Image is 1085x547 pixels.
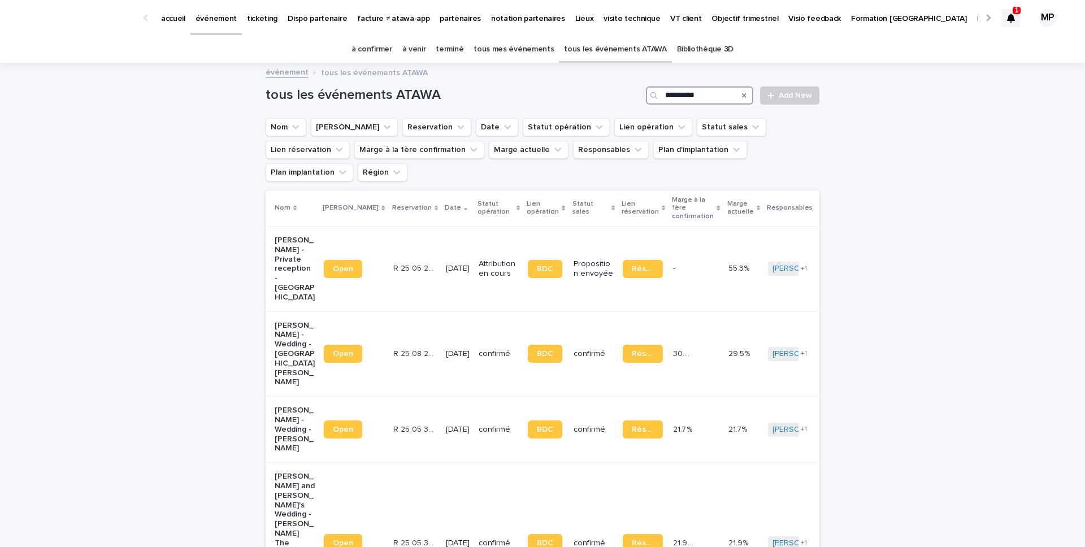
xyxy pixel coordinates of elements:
a: BDC [528,345,562,363]
div: MP [1039,9,1057,27]
button: Marge à la 1ère confirmation [354,141,484,159]
p: Date [445,202,461,214]
tr: [PERSON_NAME] - Wedding - [PERSON_NAME]OpenR 25 05 3705R 25 05 3705 [DATE]confirméBDCconfirméRése... [266,397,993,463]
p: Lien opération [527,198,559,219]
button: Lien Stacker [311,118,398,136]
span: + 1 [801,540,807,546]
p: 55.3% [728,262,752,273]
div: 1 [1002,9,1020,27]
p: [PERSON_NAME] - Wedding - [PERSON_NAME] [275,406,315,453]
a: terminé [436,36,463,63]
p: R 25 05 3705 [393,423,436,435]
p: confirmé [574,349,614,359]
span: BDC [537,265,553,273]
p: Reservation [392,202,432,214]
p: Nom [275,202,290,214]
img: Ls34BcGeRexTGTNfXpUC [23,7,132,29]
p: tous les événements ATAWA [321,66,428,78]
a: tous mes événements [474,36,554,63]
a: [PERSON_NAME] [772,264,834,273]
p: Proposition envoyée [574,259,614,279]
tr: [PERSON_NAME] - Wedding - [GEOGRAPHIC_DATA][PERSON_NAME]OpenR 25 08 241R 25 08 241 [DATE]confirmé... [266,311,993,397]
a: Réservation [623,260,663,278]
p: Statut opération [478,198,514,219]
span: BDC [537,350,553,358]
p: R 25 08 241 [393,347,436,359]
input: Search [646,86,753,105]
span: Réservation [632,265,654,273]
span: Réservation [632,350,654,358]
p: Marge à la 1ère confirmation [672,194,714,223]
button: Statut opération [523,118,610,136]
span: Add New [779,92,812,99]
a: Réservation [623,345,663,363]
p: [PERSON_NAME] - Wedding - [GEOGRAPHIC_DATA][PERSON_NAME] [275,321,315,388]
a: BDC [528,260,562,278]
p: [DATE] [446,425,470,435]
p: 21.7 % [673,423,695,435]
span: Réservation [632,426,654,433]
p: 29.5% [728,347,752,359]
p: Attribution en cours [479,259,519,279]
button: Lien réservation [266,141,350,159]
button: Lien opération [614,118,692,136]
p: [PERSON_NAME] [323,202,379,214]
span: Open [333,350,353,358]
button: Région [358,163,407,181]
button: Statut sales [697,118,766,136]
span: BDC [537,539,553,547]
span: Réservation [632,539,654,547]
a: Open [324,420,362,439]
button: Reservation [402,118,471,136]
a: Bibliothèque 3D [677,36,734,63]
a: [PERSON_NAME] [772,349,834,359]
button: Plan d'implantation [653,141,747,159]
p: 1 [1015,6,1019,14]
p: confirmé [574,425,614,435]
button: Marge actuelle [489,141,568,159]
p: confirmé [479,425,519,435]
p: Statut sales [572,198,609,219]
p: 21.7% [728,423,749,435]
p: 30.9 % [673,347,696,359]
p: [PERSON_NAME] - Private reception - [GEOGRAPHIC_DATA] [275,236,315,302]
button: Plan implantation [266,163,353,181]
span: Open [333,426,353,433]
p: Lien réservation [622,198,659,219]
h1: tous les événements ATAWA [266,87,641,103]
p: R 25 05 263 [393,262,436,273]
span: + 1 [801,266,807,272]
a: Réservation [623,420,663,439]
p: - [673,262,678,273]
a: à confirmer [351,36,392,63]
p: [DATE] [446,264,470,273]
button: Responsables [573,141,649,159]
a: événement [266,65,309,78]
button: Date [476,118,518,136]
a: Open [324,260,362,278]
p: Plan d'implantation [819,198,866,219]
span: Open [333,539,353,547]
a: BDC [528,420,562,439]
a: Add New [760,86,819,105]
span: Open [333,265,353,273]
button: Nom [266,118,306,136]
a: [PERSON_NAME] [772,425,834,435]
span: + 1 [801,350,807,357]
tr: [PERSON_NAME] - Private reception - [GEOGRAPHIC_DATA]OpenR 25 05 263R 25 05 263 [DATE]Attribution... [266,226,993,311]
p: Marge actuelle [727,198,754,219]
span: + 1 [801,426,807,433]
p: Responsables [767,202,813,214]
a: à venir [402,36,426,63]
span: BDC [537,426,553,433]
p: confirmé [479,349,519,359]
a: Open [324,345,362,363]
a: tous les événements ATAWA [564,36,666,63]
p: [DATE] [446,349,470,359]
